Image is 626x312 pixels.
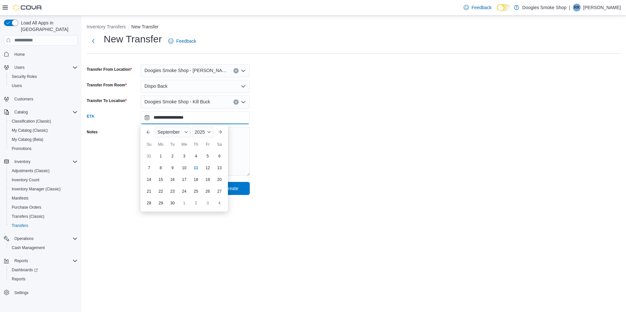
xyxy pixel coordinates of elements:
span: Settings [12,288,78,296]
div: day-10 [179,163,189,173]
span: Classification (Classic) [12,119,51,124]
h1: New Transfer [104,33,162,46]
label: Transfer From Room [87,82,127,88]
a: My Catalog (Classic) [9,126,51,134]
a: Users [9,82,24,90]
div: We [179,139,189,150]
button: Classification (Classic) [7,117,80,126]
div: day-26 [202,186,213,197]
button: New Transfer [131,24,158,29]
span: Operations [12,235,78,243]
span: Users [12,64,78,71]
span: Load All Apps in [GEOGRAPHIC_DATA] [18,20,78,33]
button: Open list of options [241,84,246,89]
div: day-4 [191,151,201,161]
div: Fr [202,139,213,150]
label: Notes [87,129,97,135]
span: My Catalog (Classic) [12,128,48,133]
button: Adjustments (Classic) [7,166,80,175]
label: ETA [87,114,94,119]
span: Operations [14,236,34,241]
button: Create [213,182,250,195]
button: Customers [1,94,80,104]
span: Cash Management [9,244,78,252]
span: Transfers [9,222,78,230]
div: day-31 [144,151,154,161]
button: Previous Month [143,127,154,137]
span: Inventory [14,159,30,164]
a: Promotions [9,145,34,153]
div: Mo [156,139,166,150]
button: Purchase Orders [7,203,80,212]
a: Security Roles [9,73,39,81]
div: day-12 [202,163,213,173]
a: Manifests [9,194,31,202]
div: day-25 [191,186,201,197]
a: Dashboards [9,266,40,274]
img: Cova [13,4,42,11]
button: Cash Management [7,243,80,252]
div: day-2 [191,198,201,208]
span: Catalog [12,108,78,116]
span: Reports [12,276,25,282]
a: Adjustments (Classic) [9,167,52,175]
span: Classification (Classic) [9,117,78,125]
div: day-4 [214,198,225,208]
div: day-6 [214,151,225,161]
div: day-11 [191,163,201,173]
p: [PERSON_NAME] [583,4,621,11]
span: Doogies Smoke Shop - Kill Buck [144,98,210,106]
span: Catalog [14,110,28,115]
span: Promotions [12,146,32,151]
span: Security Roles [9,73,78,81]
label: Transfer To Location [87,98,127,103]
span: Adjustments (Classic) [9,167,78,175]
a: Settings [12,289,31,297]
span: Adjustments (Classic) [12,168,50,173]
button: Operations [12,235,36,243]
div: day-3 [179,151,189,161]
div: day-24 [179,186,189,197]
span: Feedback [471,4,491,11]
span: Reports [12,257,78,265]
span: Dispo Back [144,82,168,90]
div: day-7 [144,163,154,173]
div: day-5 [202,151,213,161]
a: Reports [9,275,28,283]
div: day-27 [214,186,225,197]
button: Clear input [233,99,239,105]
span: Promotions [9,145,78,153]
div: Tu [167,139,178,150]
button: Settings [1,288,80,297]
div: Th [191,139,201,150]
a: Dashboards [7,265,80,275]
div: day-20 [214,174,225,185]
div: day-9 [167,163,178,173]
span: 2025 [195,129,205,135]
div: day-28 [144,198,154,208]
button: Security Roles [7,72,80,81]
span: Transfers (Classic) [12,214,44,219]
a: Classification (Classic) [9,117,54,125]
div: day-1 [156,151,166,161]
div: day-23 [167,186,178,197]
span: Transfers [12,223,28,228]
span: Inventory Count [9,176,78,184]
div: Sa [214,139,225,150]
div: Button. Open the month selector. September is currently selected. [155,127,191,137]
button: Next [87,35,100,48]
button: Open list of options [241,68,246,73]
button: Transfers (Classic) [7,212,80,221]
span: My Catalog (Beta) [9,136,78,143]
a: Inventory Count [9,176,42,184]
span: Purchase Orders [9,203,78,211]
div: Ryan Redeye [573,4,581,11]
button: My Catalog (Beta) [7,135,80,144]
button: Reports [12,257,31,265]
span: Home [12,50,78,58]
button: Inventory [12,158,33,166]
div: day-29 [156,198,166,208]
span: Inventory [12,158,78,166]
span: Users [9,82,78,90]
span: Transfers (Classic) [9,213,78,220]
